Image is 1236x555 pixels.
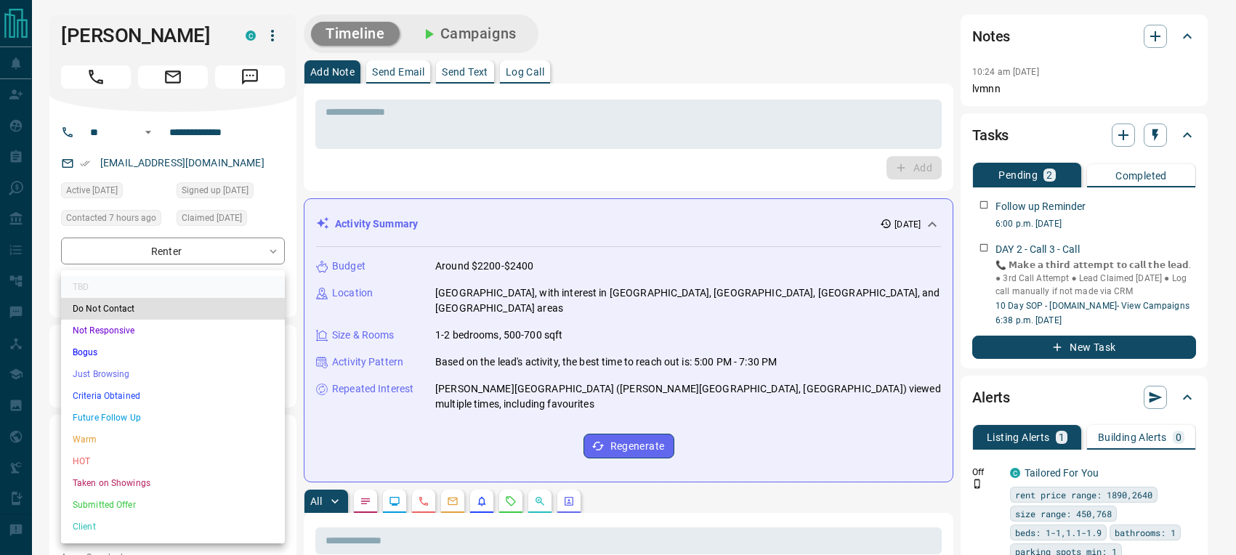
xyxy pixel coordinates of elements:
li: Taken on Showings [61,472,285,494]
li: Just Browsing [61,363,285,385]
li: Client [61,516,285,538]
li: Submitted Offer [61,494,285,516]
li: Warm [61,429,285,450]
li: HOT [61,450,285,472]
li: Not Responsive [61,320,285,341]
li: Criteria Obtained [61,385,285,407]
li: Bogus [61,341,285,363]
li: Future Follow Up [61,407,285,429]
li: Do Not Contact [61,298,285,320]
